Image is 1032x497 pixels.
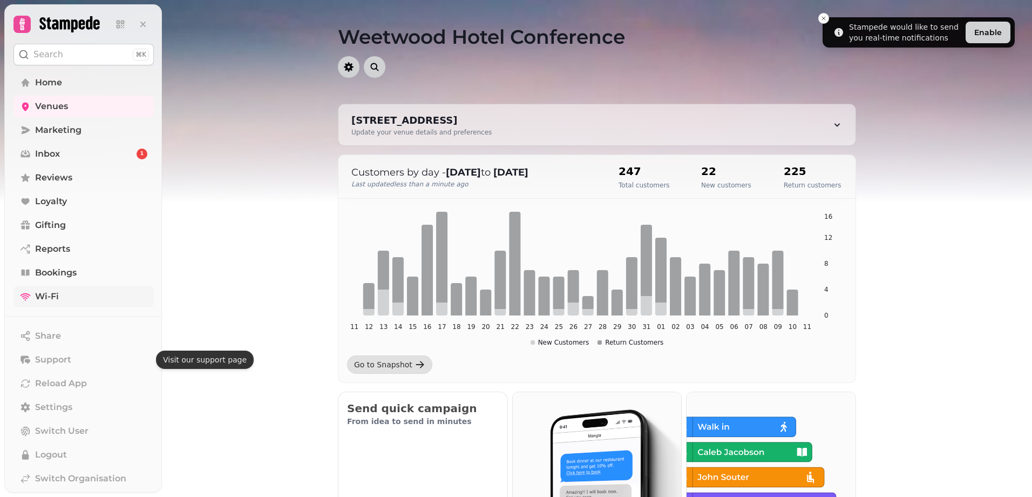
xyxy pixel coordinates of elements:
tspan: 11 [803,323,811,331]
a: Bookings [13,262,154,284]
tspan: 08 [759,323,768,331]
button: Close toast [818,13,829,24]
span: Reviews [35,171,72,184]
tspan: 15 [409,323,417,331]
a: Reviews [13,167,154,189]
p: From idea to send in minutes [347,416,499,427]
span: Logout [35,448,67,461]
p: Search [33,48,63,61]
tspan: 26 [569,323,578,331]
span: Switch User [35,425,89,438]
span: Loyalty [35,195,67,208]
tspan: 4 [824,286,829,293]
span: Reports [35,243,70,256]
tspan: 16 [423,323,431,331]
tspan: 10 [789,323,797,331]
a: Venues [13,96,154,117]
span: Home [35,76,62,89]
strong: [DATE] [493,166,528,178]
a: Gifting [13,214,154,236]
span: Inbox [35,147,60,160]
a: Go to Snapshot [347,355,432,374]
button: Support [13,349,154,371]
tspan: 22 [511,323,519,331]
div: Stampede would like to send you real-time notifications [849,22,961,43]
a: Reports [13,238,154,260]
p: New customers [701,181,751,190]
a: Wi-Fi [13,286,154,307]
a: Switch Organisation [13,468,154,489]
p: Customers by day - to [351,165,597,180]
span: Share [35,330,61,342]
h2: Send quick campaign [347,401,499,416]
h2: 22 [701,164,751,179]
a: Settings [13,397,154,418]
tspan: 01 [657,323,665,331]
tspan: 02 [671,323,680,331]
tspan: 14 [394,323,402,331]
div: ⌘K [133,49,149,61]
tspan: 12 [365,323,373,331]
span: Switch Organisation [35,472,126,485]
a: Home [13,72,154,93]
tspan: 25 [555,323,563,331]
tspan: 19 [467,323,475,331]
button: Enable [966,22,1010,43]
button: Switch User [13,420,154,442]
tspan: 16 [824,213,832,220]
strong: [DATE] [446,166,481,178]
tspan: 03 [686,323,694,331]
tspan: 05 [715,323,723,331]
tspan: 09 [774,323,782,331]
button: Share [13,325,154,347]
div: Return Customers [598,338,663,347]
div: Go to Snapshot [354,359,412,370]
tspan: 11 [350,323,358,331]
span: Settings [35,401,72,414]
span: Marketing [35,124,82,137]
h2: 247 [619,164,670,179]
span: Gifting [35,219,66,232]
tspan: 27 [584,323,592,331]
span: Bookings [35,266,77,279]
tspan: 18 [452,323,460,331]
p: Return customers [784,181,841,190]
a: Loyalty [13,191,154,212]
tspan: 30 [628,323,636,331]
tspan: 20 [481,323,490,331]
tspan: 12 [824,234,832,241]
span: Support [35,353,71,366]
div: Visit our support page [156,351,254,369]
span: Reload App [35,377,87,390]
span: 1 [140,150,144,158]
button: Reload App [13,373,154,394]
button: Search⌘K [13,44,154,65]
button: Logout [13,444,154,466]
div: New Customers [531,338,589,347]
tspan: 24 [540,323,548,331]
tspan: 06 [730,323,738,331]
tspan: 13 [379,323,388,331]
div: Update your venue details and preferences [351,128,492,137]
tspan: 21 [497,323,505,331]
tspan: 23 [526,323,534,331]
div: [STREET_ADDRESS] [351,113,492,128]
span: Wi-Fi [35,290,59,303]
tspan: 17 [438,323,446,331]
a: Marketing [13,119,154,141]
tspan: 04 [701,323,709,331]
a: Inbox1 [13,143,154,165]
tspan: 31 [642,323,650,331]
tspan: 0 [824,312,829,319]
h2: 225 [784,164,841,179]
p: Last updated less than a minute ago [351,180,597,189]
tspan: 8 [824,260,829,267]
span: Venues [35,100,68,113]
tspan: 29 [613,323,621,331]
tspan: 28 [599,323,607,331]
tspan: 07 [745,323,753,331]
p: Total customers [619,181,670,190]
